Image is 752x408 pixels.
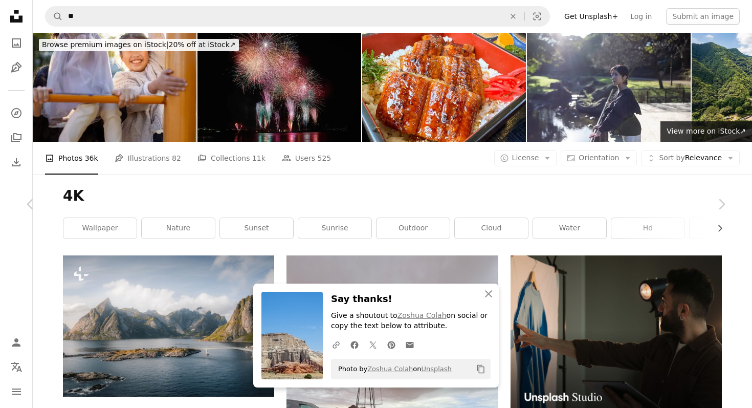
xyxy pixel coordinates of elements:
a: Download History [6,152,27,173]
a: Illustrations 82 [115,142,181,175]
img: Family climbing the bar equipment in public park [33,33,196,142]
a: cloud [455,218,528,239]
p: Give a shoutout to on social or copy the text below to attribute. [331,311,491,331]
a: Share on Pinterest [382,334,401,355]
button: Language [6,357,27,377]
h1: 4K [63,187,722,205]
a: View more on iStock↗ [660,121,752,142]
a: Share on Facebook [345,334,364,355]
a: Get Unsplash+ [558,8,624,25]
span: License [512,154,539,162]
a: sunrise [298,218,371,239]
span: Photo by on [333,361,452,377]
span: Relevance [659,153,722,163]
a: Next [691,155,752,253]
button: Sort byRelevance [641,150,740,166]
a: sunset [220,218,293,239]
span: 11k [252,153,266,164]
a: Illustrations [6,57,27,78]
a: Collections 11k [197,142,266,175]
a: Log in [624,8,658,25]
button: Menu [6,381,27,402]
form: Find visuals sitewide [45,6,550,27]
a: Browse premium images on iStock|20% off at iStock↗ [33,33,245,57]
a: outdoor [377,218,450,239]
button: Orientation [561,150,637,166]
button: License [494,150,557,166]
a: nature [142,218,215,239]
a: Unsplash [421,365,451,373]
button: Submit an image [666,8,740,25]
a: Zoshua Colah [367,365,413,373]
a: Zoshua Colah [397,311,447,319]
a: water [533,218,606,239]
button: Copy to clipboard [472,360,490,378]
a: wallpaper [63,218,137,239]
img: a large body of water surrounded by mountains [63,255,274,396]
button: Search Unsplash [46,7,63,26]
a: a large body of water surrounded by mountains [63,321,274,330]
a: A truck parked in front of a windmill [286,392,498,401]
span: Orientation [579,154,619,162]
span: Sort by [659,154,684,162]
button: Clear [502,7,524,26]
button: Visual search [525,7,549,26]
a: Explore [6,103,27,123]
a: Log in / Sign up [6,332,27,353]
a: Photos [6,33,27,53]
span: 82 [172,153,181,164]
span: Browse premium images on iStock | [42,40,168,49]
span: 20% off at iStock ↗ [42,40,236,49]
img: Woman looking at view in public park [527,33,691,142]
span: View more on iStock ↗ [667,127,746,135]
span: 525 [318,153,331,164]
a: Users 525 [282,142,331,175]
a: Share on Twitter [364,334,382,355]
a: hd [611,218,684,239]
a: Collections [6,127,27,148]
img: Japanese eel donburi Unajyu [362,33,526,142]
a: Share over email [401,334,419,355]
h3: Say thanks! [331,292,491,307]
img: Large fireworks in the night sky [197,33,361,142]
